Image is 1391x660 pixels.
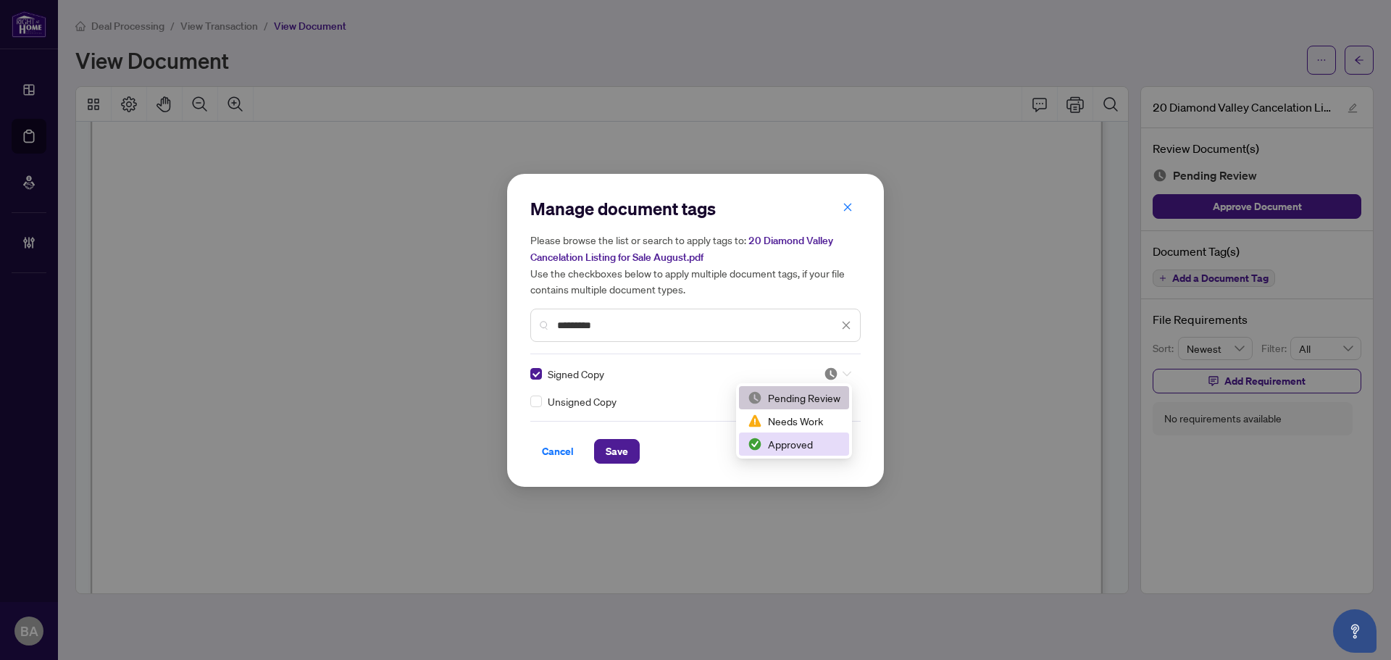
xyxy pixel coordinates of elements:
[748,390,840,406] div: Pending Review
[843,202,853,212] span: close
[841,320,851,330] span: close
[748,437,762,451] img: status
[748,390,762,405] img: status
[748,413,840,429] div: Needs Work
[542,440,574,463] span: Cancel
[1333,609,1377,653] button: Open asap
[530,232,861,297] h5: Please browse the list or search to apply tags to: Use the checkboxes below to apply multiple doc...
[594,439,640,464] button: Save
[548,366,604,382] span: Signed Copy
[739,409,849,433] div: Needs Work
[530,439,585,464] button: Cancel
[748,436,840,452] div: Approved
[606,440,628,463] span: Save
[748,414,762,428] img: status
[548,393,617,409] span: Unsigned Copy
[530,234,833,264] span: 20 Diamond Valley Cancelation Listing for Sale August.pdf
[824,367,851,381] span: Pending Review
[824,367,838,381] img: status
[530,197,861,220] h2: Manage document tags
[739,386,849,409] div: Pending Review
[739,433,849,456] div: Approved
